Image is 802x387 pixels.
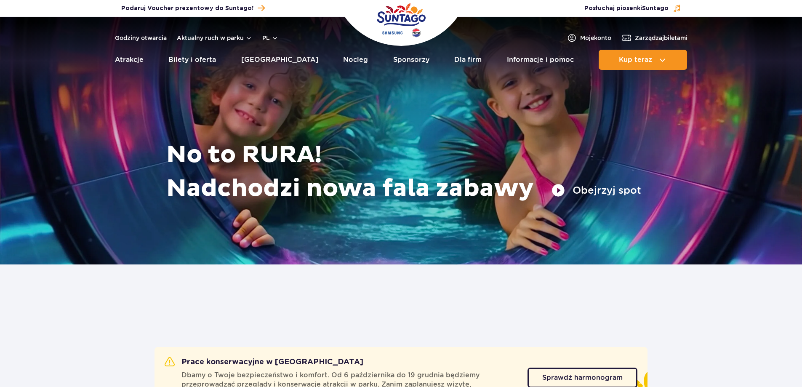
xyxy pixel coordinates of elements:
span: Suntago [642,5,669,11]
span: Zarządzaj biletami [635,34,687,42]
a: Dla firm [454,50,482,70]
a: Sponsorzy [393,50,429,70]
span: Podaruj Voucher prezentowy do Suntago! [121,4,253,13]
button: Aktualny ruch w parku [177,35,252,41]
span: Sprawdź harmonogram [542,374,623,381]
a: Mojekonto [567,33,611,43]
a: [GEOGRAPHIC_DATA] [241,50,318,70]
h2: Prace konserwacyjne w [GEOGRAPHIC_DATA] [165,357,363,367]
h1: No to RURA! Nadchodzi nowa fala zabawy [166,138,641,206]
a: Atrakcje [115,50,144,70]
button: Kup teraz [599,50,687,70]
a: Nocleg [343,50,368,70]
a: Podaruj Voucher prezentowy do Suntago! [121,3,265,14]
a: Zarządzajbiletami [621,33,687,43]
span: Posłuchaj piosenki [584,4,669,13]
button: Obejrzyj spot [552,184,641,197]
span: Moje konto [580,34,611,42]
a: Bilety i oferta [168,50,216,70]
button: Posłuchaj piosenkiSuntago [584,4,681,13]
span: Kup teraz [619,56,652,64]
a: Godziny otwarcia [115,34,167,42]
a: Informacje i pomoc [507,50,574,70]
button: pl [262,34,278,42]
